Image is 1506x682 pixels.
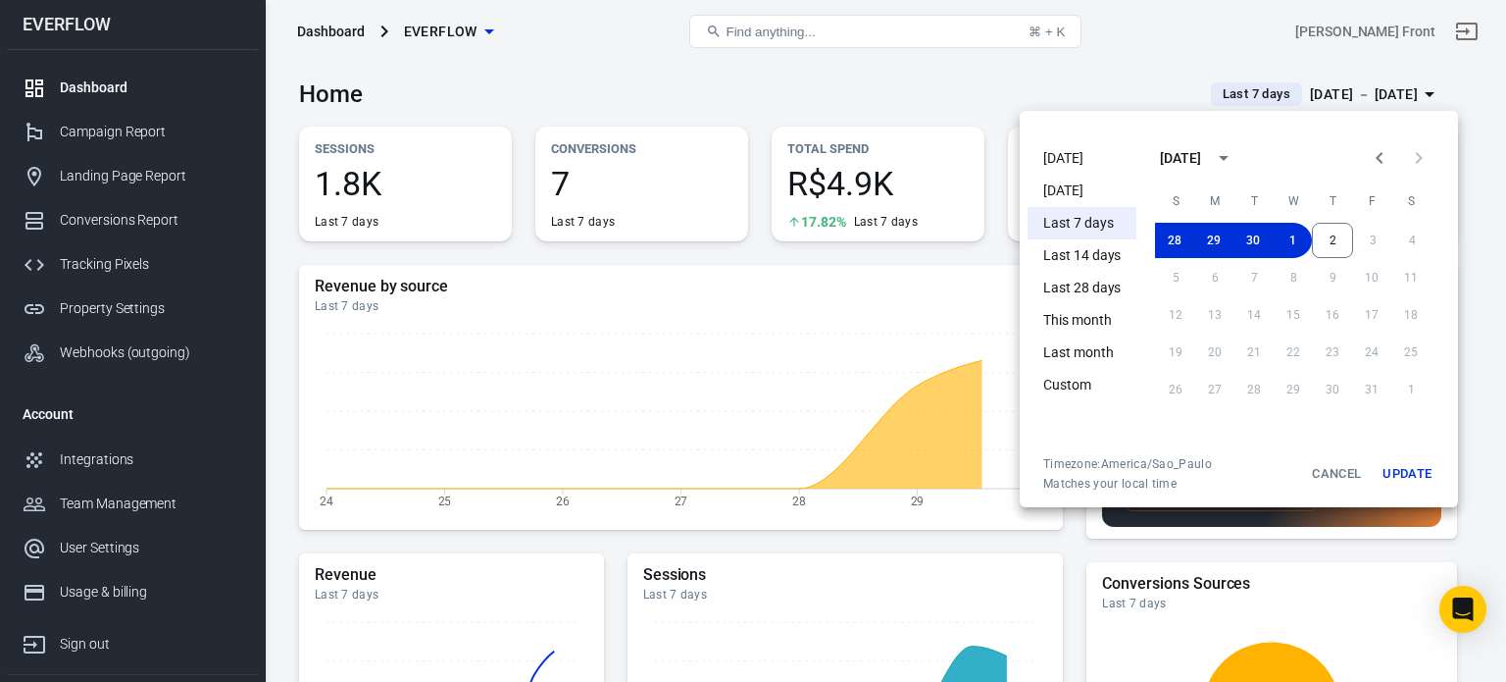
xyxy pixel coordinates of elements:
span: Monday [1197,182,1232,221]
button: calendar view is open, switch to year view [1207,141,1240,175]
span: Thursday [1315,182,1350,221]
div: [DATE] [1160,148,1201,169]
li: Last 28 days [1028,272,1136,304]
li: Custom [1028,369,1136,401]
li: Last 14 days [1028,239,1136,272]
div: Timezone: America/Sao_Paulo [1043,456,1212,472]
span: Saturday [1393,182,1429,221]
button: 28 [1155,223,1194,258]
button: 1 [1273,223,1312,258]
li: Last month [1028,337,1136,369]
button: Update [1376,456,1438,492]
span: Friday [1354,182,1389,221]
button: 30 [1233,223,1273,258]
li: [DATE] [1028,175,1136,207]
li: This month [1028,304,1136,337]
li: Last 7 days [1028,207,1136,239]
button: Cancel [1305,456,1368,492]
span: Matches your local time [1043,476,1212,492]
li: [DATE] [1028,142,1136,175]
span: Sunday [1158,182,1193,221]
span: Wednesday [1276,182,1311,221]
button: 29 [1194,223,1233,258]
button: Previous month [1360,138,1399,178]
button: 2 [1312,223,1353,258]
div: Open Intercom Messenger [1439,586,1486,633]
span: Tuesday [1236,182,1272,221]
